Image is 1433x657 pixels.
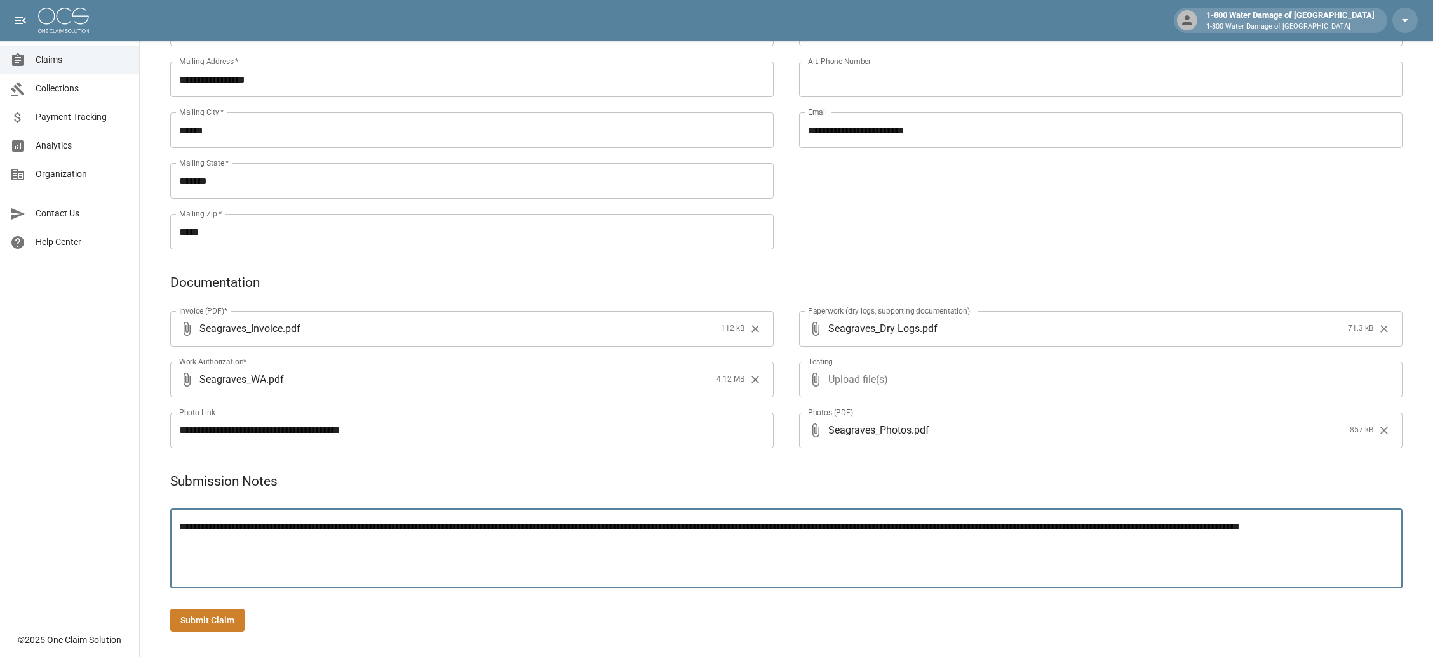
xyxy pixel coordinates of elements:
[1201,9,1380,32] div: 1-800 Water Damage of [GEOGRAPHIC_DATA]
[38,8,89,33] img: ocs-logo-white-transparent.png
[18,634,121,646] div: © 2025 One Claim Solution
[36,236,129,249] span: Help Center
[36,207,129,220] span: Contact Us
[179,356,247,367] label: Work Authorization*
[920,321,938,336] span: . pdf
[808,305,970,316] label: Paperwork (dry logs, supporting documentation)
[179,305,228,316] label: Invoice (PDF)*
[808,356,833,367] label: Testing
[828,362,1368,397] span: Upload file(s)
[36,53,129,67] span: Claims
[179,407,215,418] label: Photo Link
[1206,22,1375,32] p: 1-800 Water Damage of [GEOGRAPHIC_DATA]
[8,8,33,33] button: open drawer
[808,407,853,418] label: Photos (PDF)
[746,370,765,389] button: Clear
[179,56,238,67] label: Mailing Address
[912,423,929,437] span: . pdf
[808,107,827,117] label: Email
[828,321,920,336] span: Seagraves_Dry Logs
[170,609,245,632] button: Submit Claim
[179,208,222,219] label: Mailing Zip
[179,107,224,117] label: Mailing City
[283,321,300,336] span: . pdf
[36,82,129,95] span: Collections
[1348,322,1373,335] span: 71.3 kB
[808,56,871,67] label: Alt. Phone Number
[179,157,229,168] label: Mailing State
[746,319,765,338] button: Clear
[1350,424,1373,437] span: 857 kB
[199,372,266,387] span: Seagraves_WA
[1375,421,1394,440] button: Clear
[1375,319,1394,338] button: Clear
[36,139,129,152] span: Analytics
[36,110,129,124] span: Payment Tracking
[828,423,912,437] span: Seagraves_Photos
[36,168,129,181] span: Organization
[721,322,744,335] span: 112 kB
[266,372,284,387] span: . pdf
[199,321,283,336] span: Seagraves_Invoice
[716,373,744,386] span: 4.12 MB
